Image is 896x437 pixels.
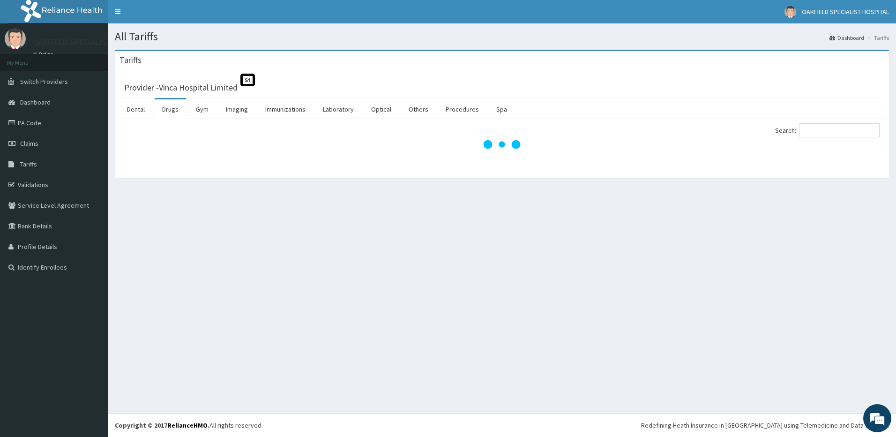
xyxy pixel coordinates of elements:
p: OAKFIELD SPECIALIST HOSPITAL [33,38,150,46]
svg: audio-loading [483,126,521,163]
span: Dashboard [20,98,51,106]
span: Switch Providers [20,77,68,86]
div: Minimize live chat window [154,5,176,27]
a: Imaging [218,99,255,119]
a: Dental [119,99,152,119]
footer: All rights reserved. [108,413,896,437]
div: Redefining Heath Insurance in [GEOGRAPHIC_DATA] using Telemedicine and Data Science! [641,421,889,430]
span: OAKFIELD SPECIALIST HOSPITAL [802,8,889,16]
a: Online [33,51,55,58]
a: Drugs [155,99,186,119]
h3: Provider - Vinca Hospital Limited [124,83,238,92]
a: Optical [364,99,399,119]
a: Procedures [438,99,486,119]
div: Chat with us now [49,53,157,65]
img: User Image [784,6,796,18]
span: Claims [20,139,38,148]
a: RelianceHMO [167,421,208,429]
a: Dashboard [829,34,864,42]
textarea: Type your message and hit 'Enter' [5,256,179,289]
li: Tariffs [865,34,889,42]
span: St [240,74,255,86]
img: User Image [5,28,26,49]
label: Search: [775,123,880,137]
strong: Copyright © 2017 . [115,421,209,429]
span: We're online! [54,118,129,213]
a: Laboratory [315,99,361,119]
img: d_794563401_company_1708531726252_794563401 [17,47,38,70]
span: Tariffs [20,160,37,168]
h1: All Tariffs [115,30,889,43]
a: Others [401,99,436,119]
a: Gym [188,99,216,119]
a: Spa [489,99,515,119]
h3: Tariffs [119,56,142,64]
input: Search: [799,123,880,137]
a: Immunizations [258,99,313,119]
